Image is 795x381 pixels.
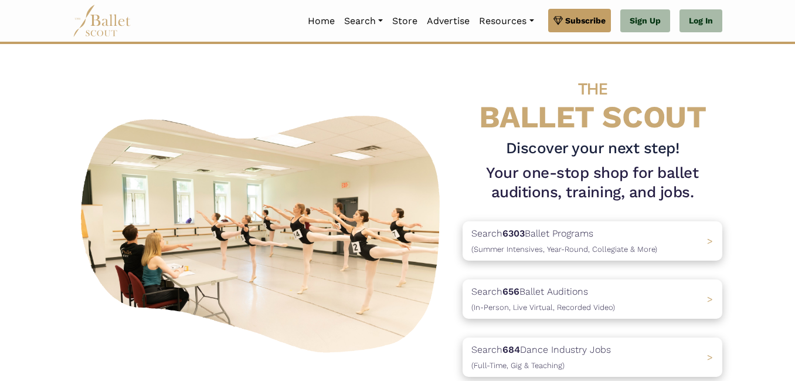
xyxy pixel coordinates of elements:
[471,361,565,370] span: (Full-Time, Gig & Teaching)
[578,79,607,99] span: THE
[471,245,657,254] span: (Summer Intensives, Year-Round, Collegiate & More)
[707,235,713,247] span: >
[474,9,538,33] a: Resources
[565,14,606,27] span: Subscribe
[471,303,615,312] span: (In-Person, Live Virtual, Recorded Video)
[620,9,670,33] a: Sign Up
[339,9,388,33] a: Search
[463,139,722,159] h3: Discover your next step!
[680,9,722,33] a: Log In
[463,221,722,261] a: Search6303Ballet Programs(Summer Intensives, Year-Round, Collegiate & More)>
[463,279,722,319] a: Search656Ballet Auditions(In-Person, Live Virtual, Recorded Video) >
[303,9,339,33] a: Home
[707,294,713,305] span: >
[707,352,713,363] span: >
[463,163,722,203] h1: Your one-stop shop for ballet auditions, training, and jobs.
[471,342,611,372] p: Search Dance Industry Jobs
[502,228,525,239] b: 6303
[471,284,615,314] p: Search Ballet Auditions
[422,9,474,33] a: Advertise
[463,68,722,134] h4: BALLET SCOUT
[73,104,453,359] img: A group of ballerinas talking to each other in a ballet studio
[463,338,722,377] a: Search684Dance Industry Jobs(Full-Time, Gig & Teaching) >
[471,226,657,256] p: Search Ballet Programs
[548,9,611,32] a: Subscribe
[502,286,519,297] b: 656
[553,14,563,27] img: gem.svg
[388,9,422,33] a: Store
[502,344,520,355] b: 684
